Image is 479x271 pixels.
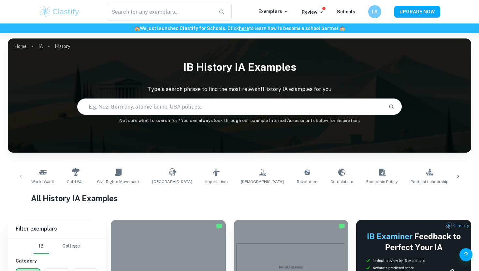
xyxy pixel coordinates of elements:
button: LA [368,5,381,18]
span: Cold War [67,179,84,185]
span: Revolution [297,179,317,185]
a: Home [14,42,27,51]
h6: We just launched Clastify for Schools. Click to learn how to become a school partner. [1,25,478,32]
span: World War II [31,179,54,185]
img: Marked [339,223,345,230]
button: Search [386,101,397,112]
span: Colonialism [330,179,353,185]
span: Economic Policy [366,179,398,185]
span: [DEMOGRAPHIC_DATA] [241,179,284,185]
span: 🏫 [340,26,345,31]
button: IB [34,238,49,254]
span: 🏫 [134,26,140,31]
button: UPGRADE NOW [394,6,440,18]
div: Filter type choice [34,238,80,254]
h6: Category [16,257,98,264]
p: Review [302,8,324,16]
h6: Not sure what to search for? You can always look through our example Internal Assessments below f... [8,117,471,124]
h1: IB History IA examples [8,57,471,78]
h6: LA [371,8,379,15]
p: Type a search phrase to find the most relevant History IA examples for you [8,85,471,93]
h6: Filter exemplars [8,220,106,238]
a: Schools [337,9,355,14]
img: Marked [216,223,223,230]
input: Search for any exemplars... [107,3,213,21]
p: Exemplars [258,8,289,15]
a: IA [38,42,43,51]
span: [GEOGRAPHIC_DATA] [152,179,192,185]
span: Imperialism [205,179,228,185]
span: Political Leadership [411,179,449,185]
img: Clastify logo [39,5,80,18]
span: Civil Rights Movement [97,179,139,185]
h1: All History IA Examples [31,192,448,204]
button: Help and Feedback [459,248,472,261]
a: here [239,26,249,31]
p: History [55,43,70,50]
input: E.g. Nazi Germany, atomic bomb, USA politics... [78,98,383,116]
button: College [62,238,80,254]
